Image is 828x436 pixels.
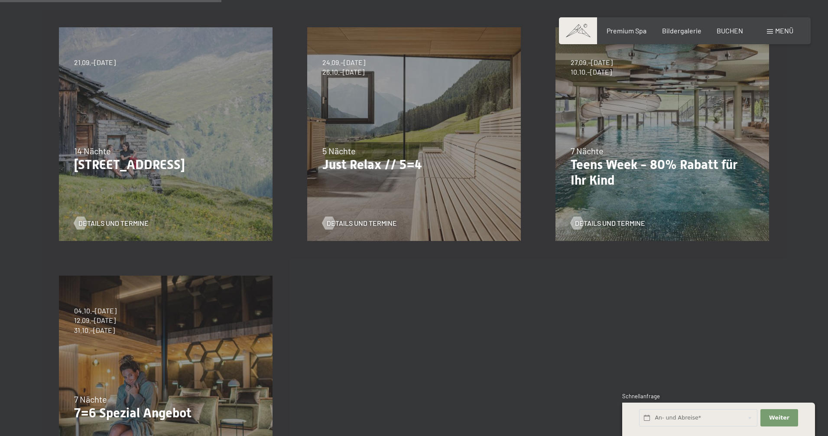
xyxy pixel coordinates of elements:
button: Weiter [760,409,798,427]
span: Details und Termine [78,218,149,228]
p: Just Relax // 5=4 [322,157,506,172]
span: 7 Nächte [571,146,604,156]
span: Schnellanfrage [622,393,660,400]
span: 12.09.–[DATE] [74,316,117,325]
span: 26.10.–[DATE] [322,67,365,77]
span: 04.10.–[DATE] [74,306,117,316]
span: 21.09.–[DATE] [74,58,116,67]
span: 5 Nächte [322,146,356,156]
span: Details und Termine [327,218,397,228]
span: 27.09.–[DATE] [571,58,613,67]
span: Menü [775,26,793,35]
a: Premium Spa [607,26,646,35]
p: 7=6 Spezial Angebot [74,405,257,421]
a: Bildergalerie [662,26,701,35]
span: 7 Nächte [74,394,107,404]
p: Teens Week - 80% Rabatt für Ihr Kind [571,157,754,188]
span: Weiter [769,414,789,422]
span: 10.10.–[DATE] [571,67,613,77]
span: 14 Nächte [74,146,111,156]
a: Details und Termine [322,218,397,228]
a: Details und Termine [74,218,149,228]
span: Details und Termine [575,218,645,228]
span: 24.09.–[DATE] [322,58,365,67]
a: BUCHEN [717,26,743,35]
a: Details und Termine [571,218,645,228]
span: 31.10.–[DATE] [74,325,117,335]
p: [STREET_ADDRESS] [74,157,257,172]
